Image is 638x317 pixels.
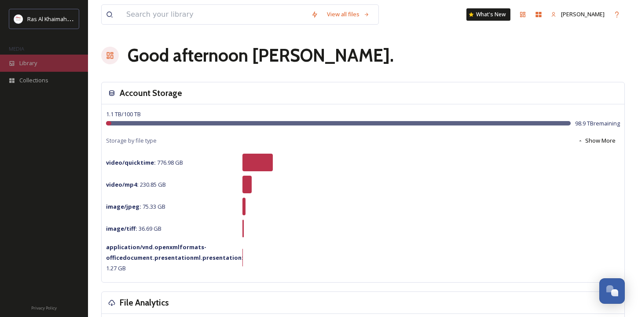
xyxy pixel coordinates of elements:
[575,119,620,128] span: 98.9 TB remaining
[106,243,243,272] span: 1.27 GB
[9,45,24,52] span: MEDIA
[106,181,139,188] strong: video/mp4 :
[106,158,183,166] span: 776.98 GB
[122,5,307,24] input: Search your library
[27,15,152,23] span: Ras Al Khaimah Tourism Development Authority
[106,181,166,188] span: 230.85 GB
[120,87,182,100] h3: Account Storage
[128,42,394,69] h1: Good afternoon [PERSON_NAME] .
[599,278,625,304] button: Open Chat
[106,225,137,232] strong: image/tiff :
[106,243,243,262] strong: application/vnd.openxmlformats-officedocument.presentationml.presentation :
[573,132,620,149] button: Show More
[546,6,609,23] a: [PERSON_NAME]
[106,158,156,166] strong: video/quicktime :
[106,225,161,232] span: 36.69 GB
[106,203,165,210] span: 75.33 GB
[323,6,374,23] a: View all files
[19,76,48,85] span: Collections
[120,296,169,309] h3: File Analytics
[14,15,23,23] img: Logo_RAKTDA_RGB-01.png
[106,110,141,118] span: 1.1 TB / 100 TB
[31,302,57,313] a: Privacy Policy
[106,136,157,145] span: Storage by file type
[19,59,37,67] span: Library
[106,203,141,210] strong: image/jpeg :
[561,10,605,18] span: [PERSON_NAME]
[466,8,510,21] a: What's New
[31,305,57,311] span: Privacy Policy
